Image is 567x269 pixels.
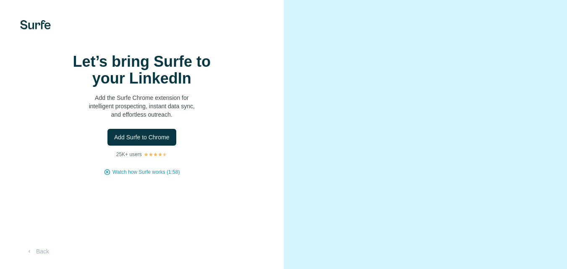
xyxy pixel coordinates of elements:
[107,129,176,146] button: Add Surfe to Chrome
[58,94,226,119] p: Add the Surfe Chrome extension for intelligent prospecting, instant data sync, and effortless out...
[144,152,167,157] img: Rating Stars
[20,20,51,29] img: Surfe's logo
[112,168,180,176] button: Watch how Surfe works (1:58)
[114,133,170,141] span: Add Surfe to Chrome
[116,151,142,158] p: 25K+ users
[58,53,226,87] h1: Let’s bring Surfe to your LinkedIn
[20,244,55,259] button: Back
